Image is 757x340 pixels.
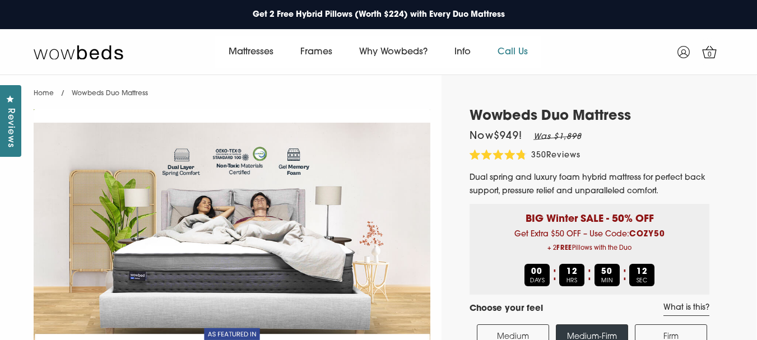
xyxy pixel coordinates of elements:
[531,268,542,276] b: 00
[215,36,287,68] a: Mattresses
[566,268,578,276] b: 12
[637,268,648,276] b: 12
[531,151,546,160] span: 350
[601,268,612,276] b: 50
[533,133,582,141] em: Was $1,898
[470,109,709,125] h1: Wowbeds Duo Mattress
[3,108,17,148] span: Reviews
[559,264,584,286] div: HRS
[524,264,550,286] div: DAYS
[629,230,665,239] b: COZY50
[287,36,346,68] a: Frames
[470,150,580,162] div: 350Reviews
[484,36,541,68] a: Call Us
[470,303,543,316] h4: Choose your feel
[695,38,723,66] a: 0
[34,44,123,60] img: Wow Beds Logo
[34,75,148,104] nav: breadcrumbs
[470,174,705,195] span: Dual spring and luxury foam hybrid mattress for perfect back support, pressure relief and unparal...
[478,204,701,227] p: BIG Winter SALE - 50% OFF
[663,303,709,316] a: What is this?
[546,151,580,160] span: Reviews
[629,264,654,286] div: SEC
[346,36,441,68] a: Why Wowbeds?
[595,264,620,286] div: MIN
[247,3,510,26] a: Get 2 Free Hybrid Pillows (Worth $224) with Every Duo Mattress
[61,90,64,97] span: /
[478,230,701,255] span: Get Extra $50 OFF – Use Code:
[441,36,484,68] a: Info
[470,132,522,142] span: Now $949 !
[34,90,54,97] a: Home
[704,49,716,60] span: 0
[72,90,148,97] span: Wowbeds Duo Mattress
[478,241,701,255] span: + 2 Pillows with the Duo
[556,245,572,251] b: FREE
